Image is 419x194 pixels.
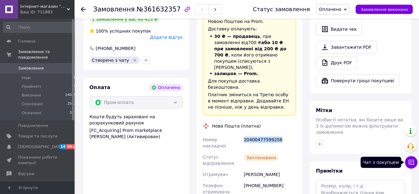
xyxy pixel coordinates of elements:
[22,110,41,116] span: Оплачені
[22,84,41,89] span: Прийняті
[214,40,286,57] span: або 10 ₴ при замовленні від 200 ₴ до 700 ₴
[22,92,41,98] span: Виконані
[70,110,76,116] span: 343
[208,78,291,90] div: Для покупця доставка безкоштовна.
[319,7,341,12] span: Оплачено
[208,92,291,110] div: Платник зміниться на Третю особу в момент відправки. Додавайте ЕН не пізніше, ніж у день відправки.
[89,84,110,90] span: Оплата
[316,74,399,87] button: Повернути гроші покупцеві
[65,92,76,98] span: 14085
[22,75,31,81] span: Нові
[74,75,76,81] span: 0
[95,45,136,52] div: [PHONE_NUMBER]
[243,169,297,180] div: [PERSON_NAME]
[18,171,34,177] span: Відгуки
[208,26,291,32] div: Доставку оплачують:
[89,114,183,140] div: Кошти будуть зараховані на розрахунковий рахунок
[20,4,67,9] span: Інтернет-магазин "Фітоаптека Світ здоров'я"
[203,155,234,166] span: Статус відправлення
[81,6,86,12] div: Повернутися назад
[211,123,262,129] div: Нова Пошта (платна)
[316,117,404,135] span: Особисті нотатки, які бачите лише ви. З їх допомогою можна фільтрувати замовлення
[18,155,57,166] span: Показники роботи компанії
[93,6,135,13] span: Замовлення
[18,133,57,139] span: Товари та послуги
[18,144,64,150] span: [DEMOGRAPHIC_DATA]
[89,127,183,140] div: [FC_Acquiring] Prom marketplace [PERSON_NAME] (Активирован)
[66,144,76,149] span: 99+
[316,107,332,113] span: Мітки
[208,33,291,70] li: , при замовленні від 700 ₴ , коли його отримано покупцем (списуються з [PERSON_NAME]);
[316,41,377,54] a: Завантажити PDF
[214,34,260,39] span: 30 ₴ — продавець
[203,137,226,148] span: Номер накладної
[150,35,183,40] span: Додати відгук
[356,5,413,14] button: Замовлення виконано
[361,7,408,12] span: Замовлення виконано
[74,84,76,89] span: 5
[96,29,108,34] span: 100%
[149,84,183,91] div: Оплачено
[316,56,357,69] a: Друк PDF
[92,58,129,63] span: Створено з чату
[244,154,279,161] div: Заплановано
[3,22,77,33] input: Пошук
[18,38,35,44] span: Головна
[18,49,75,60] span: Замовлення та повідомлення
[316,168,343,174] span: Примітки
[243,134,297,151] div: 20400477599256
[132,58,137,63] svg: Видалити мітку
[20,9,75,15] div: Ваш ID: 711883
[18,123,48,129] span: Повідомлення
[316,23,362,36] button: Видати чек
[67,101,76,107] span: 2512
[253,6,310,12] div: Статус замовлення
[18,65,44,71] span: Замовлення
[203,172,228,177] span: Отримувач
[137,6,181,13] span: №361632357
[59,144,66,149] span: 14
[361,157,401,168] div: Чат з покупцем
[89,28,151,34] div: успішних покупок
[214,71,258,76] span: залишок — Prom.
[89,16,160,23] div: 1 замовлення у вас на 423 ₴
[405,156,417,169] button: Чат з покупцем
[22,101,43,107] span: Скасовані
